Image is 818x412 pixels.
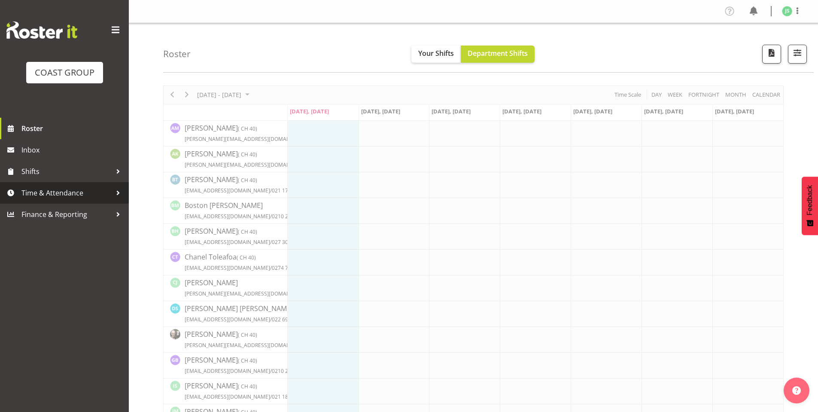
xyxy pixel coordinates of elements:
span: Department Shifts [468,49,528,58]
button: Your Shifts [411,46,461,63]
span: Finance & Reporting [21,208,112,221]
img: Rosterit website logo [6,21,77,39]
span: Inbox [21,143,125,156]
button: Download a PDF of the roster according to the set date range. [762,45,781,64]
button: Feedback - Show survey [802,177,818,235]
span: Your Shifts [418,49,454,58]
button: Department Shifts [461,46,535,63]
img: help-xxl-2.png [792,386,801,395]
img: john-sharpe1182.jpg [782,6,792,16]
div: COAST GROUP [35,66,94,79]
span: Time & Attendance [21,186,112,199]
span: Feedback [806,185,814,215]
button: Filter Shifts [788,45,807,64]
span: Shifts [21,165,112,178]
h4: Roster [163,49,191,59]
span: Roster [21,122,125,135]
